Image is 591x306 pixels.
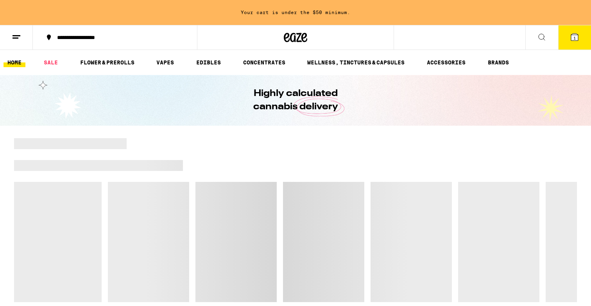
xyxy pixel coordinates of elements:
[152,58,178,67] a: VAPES
[239,58,289,67] a: CONCENTRATES
[4,58,25,67] a: HOME
[573,36,576,40] span: 1
[40,58,62,67] a: SALE
[76,58,138,67] a: FLOWER & PREROLLS
[558,25,591,50] button: 1
[231,87,360,114] h1: Highly calculated cannabis delivery
[484,58,513,67] button: BRANDS
[423,58,469,67] a: ACCESSORIES
[303,58,408,67] a: WELLNESS, TINCTURES & CAPSULES
[192,58,225,67] a: EDIBLES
